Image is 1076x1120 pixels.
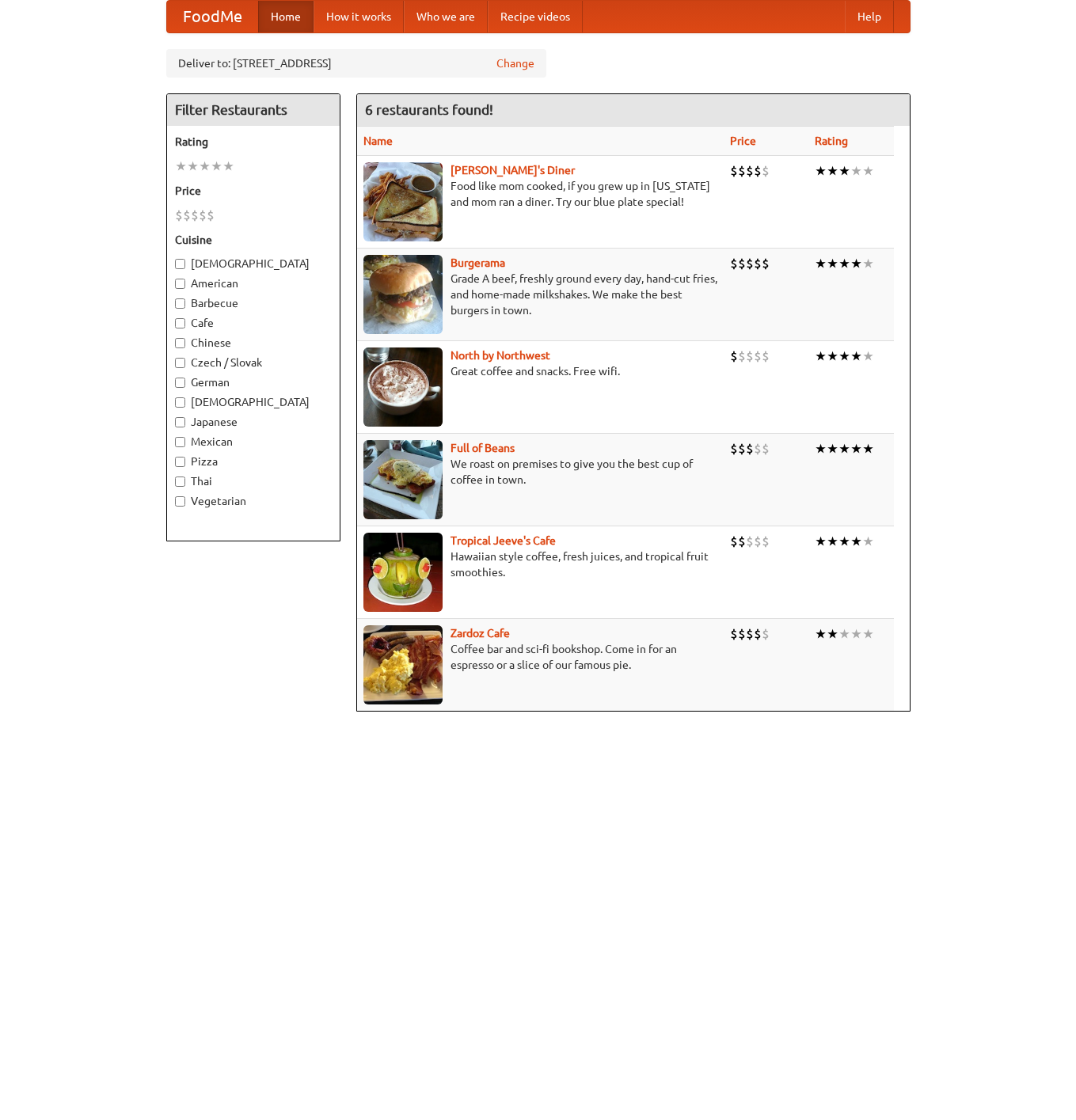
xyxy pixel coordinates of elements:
[746,533,754,550] li: $
[175,476,185,487] input: Thai
[862,533,874,550] li: ★
[363,255,443,334] img: burgerama.jpg
[845,1,894,32] a: Help
[762,162,770,180] li: $
[451,256,505,269] b: Burgerama
[175,338,185,348] input: Chinese
[363,178,717,210] p: Food like mom cooked, if you grew up in [US_STATE] and mom ran a diner. Try our blue plate special!
[762,347,770,365] li: $
[175,358,185,368] input: Czech / Slovak
[738,162,746,180] li: $
[862,347,874,365] li: ★
[746,255,754,272] li: $
[754,162,762,180] li: $
[815,162,827,180] li: ★
[730,347,738,365] li: $
[862,625,874,643] li: ★
[838,162,850,180] li: ★
[175,279,185,289] input: American
[258,1,314,32] a: Home
[175,183,332,199] h5: Price
[175,355,332,370] label: Czech / Slovak
[222,158,234,175] li: ★
[762,533,770,550] li: $
[451,442,515,454] a: Full of Beans
[730,162,738,180] li: $
[730,440,738,457] li: $
[175,394,332,410] label: [DEMOGRAPHIC_DATA]
[838,625,850,643] li: ★
[183,207,191,224] li: $
[363,641,717,673] p: Coffee bar and sci-fi bookshop. Come in for an espresso or a slice of our famous pie.
[762,440,770,457] li: $
[451,534,556,547] a: Tropical Jeeve's Cafe
[175,207,183,224] li: $
[175,232,332,248] h5: Cuisine
[815,255,827,272] li: ★
[175,134,332,150] h5: Rating
[175,493,332,509] label: Vegetarian
[175,275,332,291] label: American
[363,533,443,612] img: jeeves.jpg
[746,347,754,365] li: $
[175,298,185,309] input: Barbecue
[175,496,185,507] input: Vegetarian
[451,349,550,362] a: North by Northwest
[363,440,443,519] img: beans.jpg
[815,533,827,550] li: ★
[488,1,583,32] a: Recipe videos
[862,440,874,457] li: ★
[738,533,746,550] li: $
[314,1,404,32] a: How it works
[838,533,850,550] li: ★
[175,318,185,328] input: Cafe
[850,162,862,180] li: ★
[754,347,762,365] li: $
[363,456,717,488] p: We roast on premises to give you the best cup of coffee in town.
[838,347,850,365] li: ★
[730,625,738,643] li: $
[850,255,862,272] li: ★
[363,625,443,704] img: zardoz.jpg
[746,625,754,643] li: $
[365,102,493,117] ng-pluralize: 6 restaurants found!
[166,49,546,78] div: Deliver to: [STREET_ADDRESS]
[175,259,185,269] input: [DEMOGRAPHIC_DATA]
[850,347,862,365] li: ★
[827,255,838,272] li: ★
[754,625,762,643] li: $
[175,414,332,430] label: Japanese
[175,417,185,427] input: Japanese
[451,164,575,177] b: [PERSON_NAME]'s Diner
[363,549,717,580] p: Hawaiian style coffee, fresh juices, and tropical fruit smoothies.
[738,255,746,272] li: $
[862,162,874,180] li: ★
[815,135,848,147] a: Rating
[211,158,222,175] li: ★
[827,162,838,180] li: ★
[827,347,838,365] li: ★
[738,625,746,643] li: $
[175,473,332,489] label: Thai
[815,625,827,643] li: ★
[175,454,332,469] label: Pizza
[827,625,838,643] li: ★
[827,533,838,550] li: ★
[451,627,510,640] a: Zardoz Cafe
[363,363,717,379] p: Great coffee and snacks. Free wifi.
[754,255,762,272] li: $
[730,533,738,550] li: $
[175,374,332,390] label: German
[838,255,850,272] li: ★
[363,162,443,241] img: sallys.jpg
[175,158,187,175] li: ★
[762,625,770,643] li: $
[754,440,762,457] li: $
[363,135,393,147] a: Name
[754,533,762,550] li: $
[199,158,211,175] li: ★
[175,295,332,311] label: Barbecue
[827,440,838,457] li: ★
